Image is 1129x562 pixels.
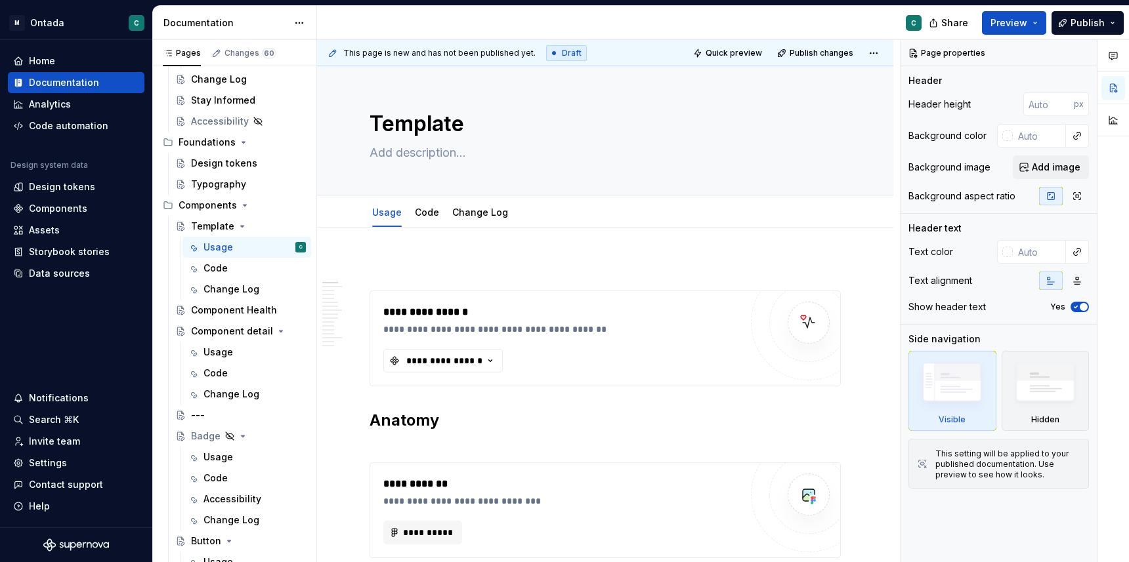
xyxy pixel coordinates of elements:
button: Contact support [8,474,144,495]
a: Component Health [170,300,311,321]
span: Publish [1071,16,1105,30]
div: Visible [908,351,996,431]
a: Storybook stories [8,241,144,262]
div: Invite team [29,435,80,448]
div: Code [203,367,228,380]
div: Code automation [29,119,108,132]
span: Add image [1032,161,1080,174]
span: This page is new and has not been published yet. [343,48,536,58]
a: Assets [8,220,144,241]
div: Settings [29,456,67,470]
a: Documentation [8,72,144,93]
button: Notifications [8,388,144,409]
div: Contact support [29,478,103,491]
a: Code automation [8,115,144,136]
div: Side navigation [908,332,981,346]
div: Components [29,202,87,215]
div: Design system data [11,160,88,171]
a: Home [8,50,144,71]
div: Code [203,472,228,485]
a: Change Log [182,384,311,405]
div: Text alignment [908,274,972,287]
label: Yes [1050,302,1065,312]
div: Visible [939,414,966,425]
button: Publish [1052,11,1124,35]
button: Search ⌘K [8,409,144,430]
div: Usage [367,198,407,226]
div: Usage [203,241,233,254]
div: Storybook stories [29,245,110,258]
div: Text color [908,245,953,258]
a: Design tokens [170,153,311,174]
div: Component Health [191,304,277,317]
a: --- [170,405,311,426]
div: C [911,18,916,28]
a: Components [8,198,144,219]
button: Quick preview [689,44,768,62]
span: Share [941,16,968,30]
a: Accessibility [182,489,311,510]
a: Analytics [8,94,144,115]
div: Code [410,198,444,226]
div: Background aspect ratio [908,190,1015,203]
div: Accessibility [191,115,249,128]
div: Stay Informed [191,94,255,107]
div: Design tokens [29,180,95,193]
p: px [1074,99,1084,110]
div: M [9,15,25,31]
input: Auto [1013,124,1066,148]
div: Change Log [191,73,247,86]
a: Usage [372,207,402,218]
div: Home [29,54,55,68]
a: Code [182,258,311,279]
div: Show header text [908,300,986,313]
a: Stay Informed [170,90,311,111]
a: Settings [8,452,144,473]
div: Usage [203,346,233,359]
div: Change Log [203,283,259,296]
div: C [299,241,303,254]
a: Change Log [452,207,508,218]
a: Usage [182,342,311,363]
a: Change Log [182,510,311,531]
div: Badge [191,430,221,443]
div: Background color [908,129,987,142]
div: Hidden [1002,351,1090,431]
a: Invite team [8,431,144,452]
div: Code [203,262,228,275]
button: Preview [982,11,1046,35]
a: Button [170,531,311,552]
span: Draft [562,48,582,58]
a: Code [415,207,439,218]
div: Data sources [29,267,90,280]
div: Ontada [30,16,64,30]
textarea: Template [367,108,838,140]
svg: Supernova Logo [43,538,109,552]
div: Analytics [29,98,71,111]
div: Design tokens [191,157,257,170]
a: Usage [182,447,311,468]
div: Documentation [29,76,99,89]
div: Background image [908,161,991,174]
div: Header [908,74,942,87]
div: This setting will be applied to your published documentation. Use preview to see how it looks. [935,449,1080,480]
button: Publish changes [773,44,859,62]
span: Preview [991,16,1027,30]
button: Share [922,11,977,35]
div: Foundations [158,132,311,153]
div: Components [158,195,311,216]
a: Typography [170,174,311,195]
div: Help [29,500,50,513]
a: Change Log [182,279,311,300]
a: Badge [170,426,311,447]
div: Typography [191,178,246,191]
a: Design tokens [8,176,144,197]
a: UsageC [182,237,311,258]
h2: Anatomy [370,410,841,452]
button: Help [8,496,144,517]
span: Publish changes [790,48,853,58]
div: Component detail [191,325,273,338]
button: MOntadaC [3,9,150,37]
span: 60 [262,48,276,58]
